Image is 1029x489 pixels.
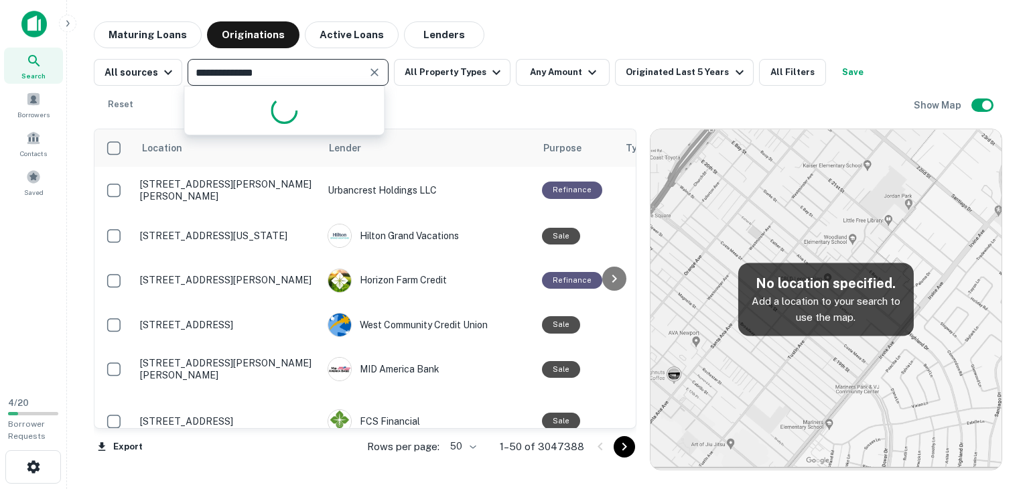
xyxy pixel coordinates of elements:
[328,269,351,292] img: picture
[962,382,1029,446] iframe: Chat Widget
[4,86,63,123] a: Borrowers
[404,21,484,48] button: Lenders
[328,269,529,293] div: Horizon Farm Credit
[94,21,202,48] button: Maturing Loans
[328,357,529,381] div: MID America Bank
[24,187,44,198] span: Saved
[4,48,63,84] a: Search
[17,109,50,120] span: Borrowers
[140,274,314,286] p: [STREET_ADDRESS][PERSON_NAME]
[94,437,146,457] button: Export
[500,439,584,455] p: 1–50 of 3047388
[20,148,47,159] span: Contacts
[542,228,580,244] div: Sale
[105,64,176,80] div: All sources
[542,272,602,289] div: This loan purpose was for refinancing
[140,178,314,202] p: [STREET_ADDRESS][PERSON_NAME][PERSON_NAME]
[831,59,874,86] button: Save your search to get updates of matches that match your search criteria.
[328,224,529,248] div: Hilton Grand Vacations
[140,230,314,242] p: [STREET_ADDRESS][US_STATE]
[542,316,580,333] div: Sale
[328,410,351,433] img: picture
[365,63,384,82] button: Clear
[615,59,753,86] button: Originated Last 5 Years
[207,21,299,48] button: Originations
[542,182,602,198] div: This loan purpose was for refinancing
[4,125,63,161] a: Contacts
[542,361,580,378] div: Sale
[305,21,399,48] button: Active Loans
[914,98,963,113] h6: Show Map
[367,439,439,455] p: Rows per page:
[749,293,903,325] p: Add a location to your search to use the map.
[328,183,529,198] p: Urbancrest Holdings LLC
[4,164,63,200] a: Saved
[133,129,321,167] th: Location
[328,313,351,336] img: picture
[94,59,182,86] button: All sources
[21,70,46,81] span: Search
[328,409,529,433] div: FCS Financial
[321,129,535,167] th: Lender
[141,140,200,156] span: Location
[445,437,478,456] div: 50
[543,140,599,156] span: Purpose
[650,129,1002,470] img: map-placeholder.webp
[759,59,826,86] button: All Filters
[8,419,46,441] span: Borrower Requests
[535,129,618,167] th: Purpose
[99,91,142,118] button: Reset
[140,357,314,381] p: [STREET_ADDRESS][PERSON_NAME][PERSON_NAME]
[140,415,314,427] p: [STREET_ADDRESS]
[328,224,351,247] img: picture
[8,398,29,408] span: 4 / 20
[21,11,47,38] img: capitalize-icon.png
[328,358,351,380] img: picture
[140,319,314,331] p: [STREET_ADDRESS]
[394,59,510,86] button: All Property Types
[614,436,635,458] button: Go to next page
[328,313,529,337] div: West Community Credit Union
[749,273,903,293] h5: No location specified.
[626,64,747,80] div: Originated Last 5 Years
[542,413,580,429] div: Sale
[516,59,610,86] button: Any Amount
